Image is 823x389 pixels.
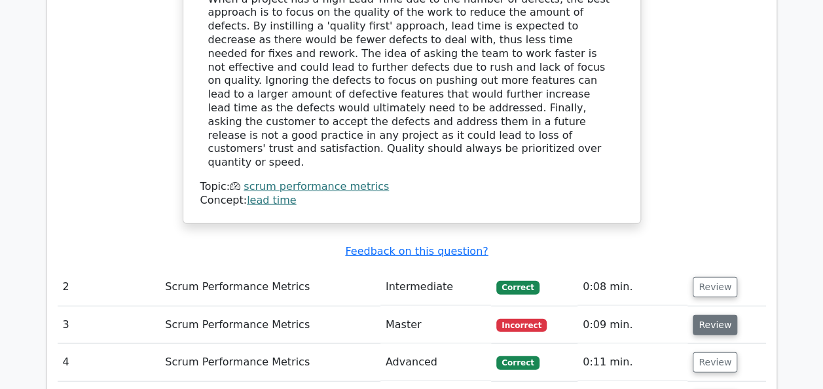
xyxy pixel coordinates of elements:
[244,180,389,193] a: scrum performance metrics
[58,344,160,381] td: 4
[496,319,547,332] span: Incorrect
[496,356,539,369] span: Correct
[577,306,687,344] td: 0:09 min.
[247,194,296,206] a: lead time
[693,352,737,373] button: Review
[160,269,380,306] td: Scrum Performance Metrics
[58,269,160,306] td: 2
[380,306,491,344] td: Master
[200,194,623,208] div: Concept:
[160,306,380,344] td: Scrum Performance Metrics
[577,269,687,306] td: 0:08 min.
[380,344,491,381] td: Advanced
[380,269,491,306] td: Intermediate
[160,344,380,381] td: Scrum Performance Metrics
[345,245,488,257] a: Feedback on this question?
[693,315,737,335] button: Review
[577,344,687,381] td: 0:11 min.
[58,306,160,344] td: 3
[693,277,737,297] button: Review
[496,281,539,294] span: Correct
[200,180,623,194] div: Topic:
